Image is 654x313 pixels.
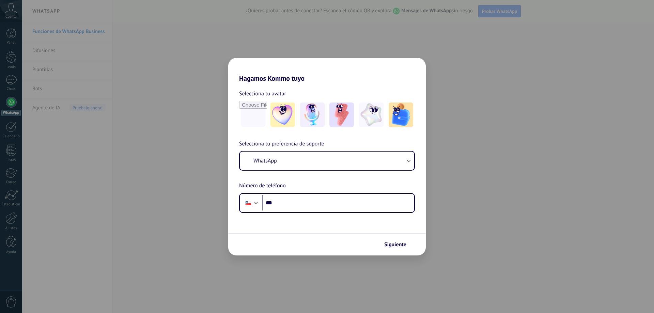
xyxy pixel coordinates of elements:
span: Número de teléfono [239,182,286,190]
button: Siguiente [381,239,416,250]
h2: Hagamos Kommo tuyo [228,58,426,82]
img: -4.jpeg [359,103,384,127]
span: Siguiente [384,242,406,247]
img: -2.jpeg [300,103,325,127]
img: -5.jpeg [389,103,413,127]
button: WhatsApp [240,152,414,170]
span: Selecciona tu avatar [239,89,286,98]
div: Chile: + 56 [242,196,255,210]
img: -1.jpeg [270,103,295,127]
img: -3.jpeg [329,103,354,127]
span: Selecciona tu preferencia de soporte [239,140,324,148]
span: WhatsApp [253,157,277,164]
